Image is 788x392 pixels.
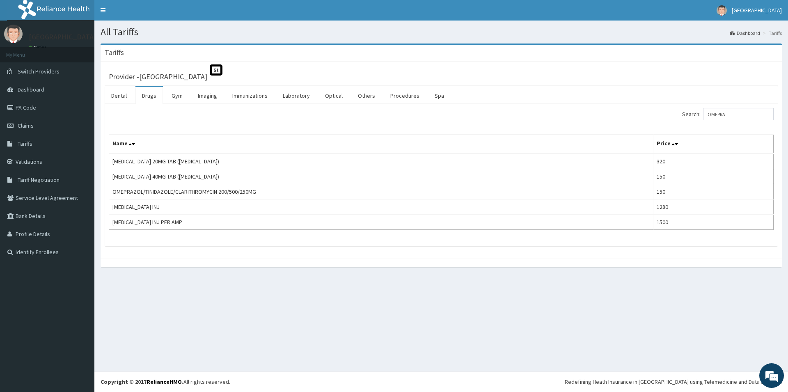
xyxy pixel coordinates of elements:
[48,103,113,186] span: We're online!
[761,30,782,37] li: Tariffs
[318,87,349,104] a: Optical
[18,176,60,183] span: Tariff Negotiation
[18,122,34,129] span: Claims
[703,108,774,120] input: Search:
[109,135,653,154] th: Name
[653,169,774,184] td: 150
[105,49,124,56] h3: Tariffs
[18,68,60,75] span: Switch Providers
[109,73,207,80] h3: Provider - [GEOGRAPHIC_DATA]
[226,87,274,104] a: Immunizations
[384,87,426,104] a: Procedures
[191,87,224,104] a: Imaging
[135,87,163,104] a: Drugs
[732,7,782,14] span: [GEOGRAPHIC_DATA]
[428,87,451,104] a: Spa
[105,87,133,104] a: Dental
[351,87,382,104] a: Others
[94,371,788,392] footer: All rights reserved.
[109,215,653,230] td: [MEDICAL_DATA] INJ PER AMP
[109,199,653,215] td: [MEDICAL_DATA] INJ
[730,30,760,37] a: Dashboard
[653,154,774,169] td: 320
[29,33,96,41] p: [GEOGRAPHIC_DATA]
[147,378,182,385] a: RelianceHMO
[29,45,48,50] a: Online
[43,46,138,57] div: Chat with us now
[4,25,23,43] img: User Image
[276,87,316,104] a: Laboratory
[18,140,32,147] span: Tariffs
[18,86,44,93] span: Dashboard
[4,224,156,253] textarea: Type your message and hit 'Enter'
[109,154,653,169] td: [MEDICAL_DATA] 20MG TAB ([MEDICAL_DATA])
[101,27,782,37] h1: All Tariffs
[165,87,189,104] a: Gym
[15,41,33,62] img: d_794563401_company_1708531726252_794563401
[101,378,183,385] strong: Copyright © 2017 .
[717,5,727,16] img: User Image
[653,199,774,215] td: 1280
[210,64,222,76] span: St
[109,169,653,184] td: [MEDICAL_DATA] 40MG TAB ([MEDICAL_DATA])
[565,378,782,386] div: Redefining Heath Insurance in [GEOGRAPHIC_DATA] using Telemedicine and Data Science!
[109,184,653,199] td: OMEPRAZOL/TINIDAZOLE/CLARITHROMYCIN 200/500/250MG
[682,108,774,120] label: Search:
[653,215,774,230] td: 1500
[135,4,154,24] div: Minimize live chat window
[653,135,774,154] th: Price
[653,184,774,199] td: 150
